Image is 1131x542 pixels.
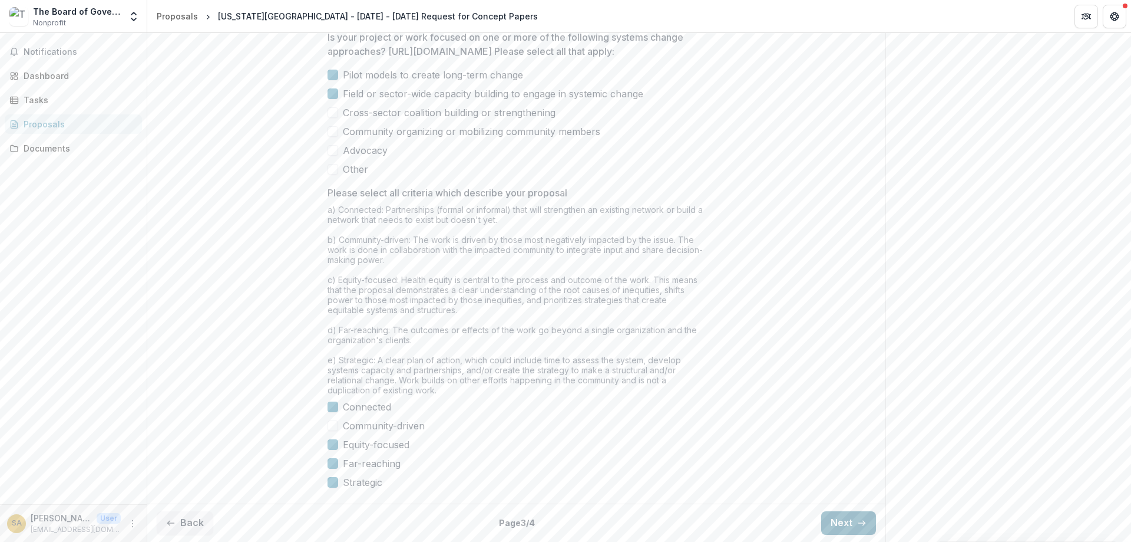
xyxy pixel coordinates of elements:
span: Pilot models to create long-term change [343,68,523,82]
div: [US_STATE][GEOGRAPHIC_DATA] - [DATE] - [DATE] Request for Concept Papers [218,10,538,22]
div: The Board of Governors of [US_STATE][GEOGRAPHIC_DATA] [33,5,121,18]
p: Please select all criteria which describe your proposal [328,186,567,200]
span: Connected [343,400,391,414]
p: Is your project or work focused on one or more of the following systems change approaches? [URL][... [328,30,697,58]
p: [PERSON_NAME] [31,512,92,524]
p: Page 3 / 4 [499,517,535,529]
span: Advocacy [343,143,388,157]
div: Dashboard [24,70,133,82]
span: Nonprofit [33,18,66,28]
div: Shannon Ailor [12,520,22,527]
a: Dashboard [5,66,142,86]
button: Back [157,511,213,535]
a: Proposals [152,8,203,25]
div: a) Connected: Partnerships (formal or informal) that will strengthen an existing network or build... [328,205,705,400]
span: Far-reaching [343,456,401,471]
div: Proposals [157,10,198,22]
img: The Board of Governors of Missouri State University [9,7,28,26]
div: Tasks [24,94,133,106]
button: Open entity switcher [125,5,142,28]
span: Community-driven [343,419,425,433]
p: [EMAIL_ADDRESS][DOMAIN_NAME] [31,524,121,535]
a: Proposals [5,114,142,134]
a: Tasks [5,90,142,110]
span: Field or sector-wide capacity building to engage in systemic change [343,87,643,101]
span: Cross-sector coalition building or strengthening [343,106,555,120]
span: Strategic [343,475,382,490]
p: User [97,513,121,524]
nav: breadcrumb [152,8,543,25]
span: Other [343,162,368,176]
span: Community organizing or mobilizing community members [343,124,600,139]
div: Documents [24,142,133,155]
div: Proposals [24,118,133,130]
button: Notifications [5,42,142,61]
button: Get Help [1103,5,1126,28]
button: More [125,517,140,531]
span: Equity-focused [343,438,409,452]
button: Partners [1074,5,1098,28]
button: Next [821,511,876,535]
a: Documents [5,139,142,158]
span: Notifications [24,47,137,57]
